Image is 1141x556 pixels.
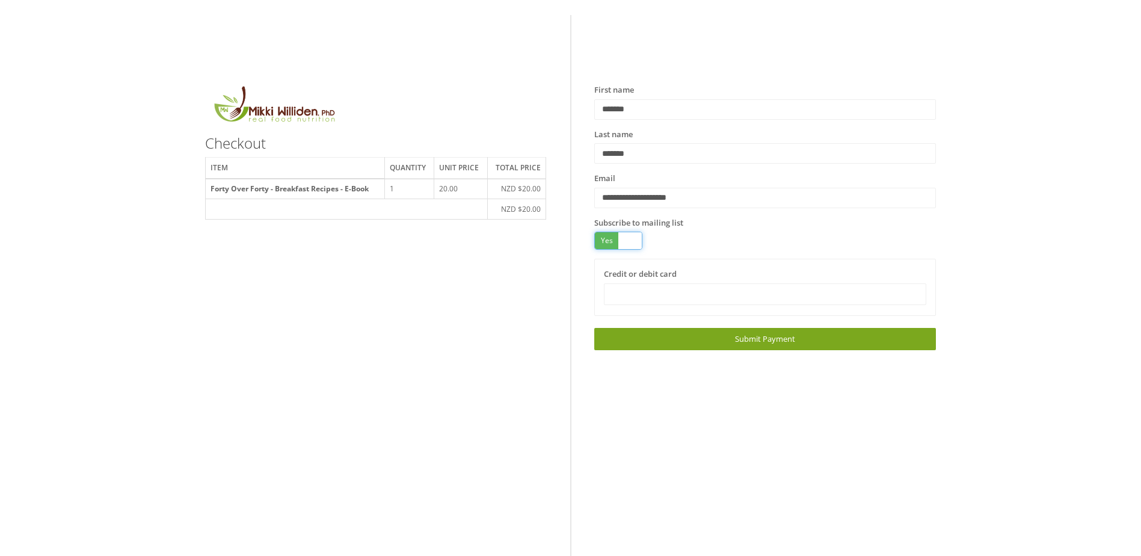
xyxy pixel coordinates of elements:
label: Email [594,173,615,185]
th: Quantity [385,158,434,179]
td: 1 [385,179,434,199]
img: MikkiLogoMain.png [205,84,342,129]
th: Total price [487,158,546,179]
td: 20.00 [434,179,487,199]
h3: Checkout [205,135,546,151]
span: Yes [595,232,618,249]
iframe: Secure card payment input frame [612,289,918,299]
td: NZD $20.00 [487,199,546,220]
a: Submit Payment [594,328,935,350]
label: Last name [594,129,633,141]
th: Unit price [434,158,487,179]
td: NZD $20.00 [487,179,546,199]
th: Item [206,158,385,179]
th: Forty Over Forty - Breakfast Recipes - E-Book [206,179,385,199]
label: Subscribe to mailing list [594,217,683,229]
label: First name [594,84,634,96]
label: Credit or debit card [604,268,677,280]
